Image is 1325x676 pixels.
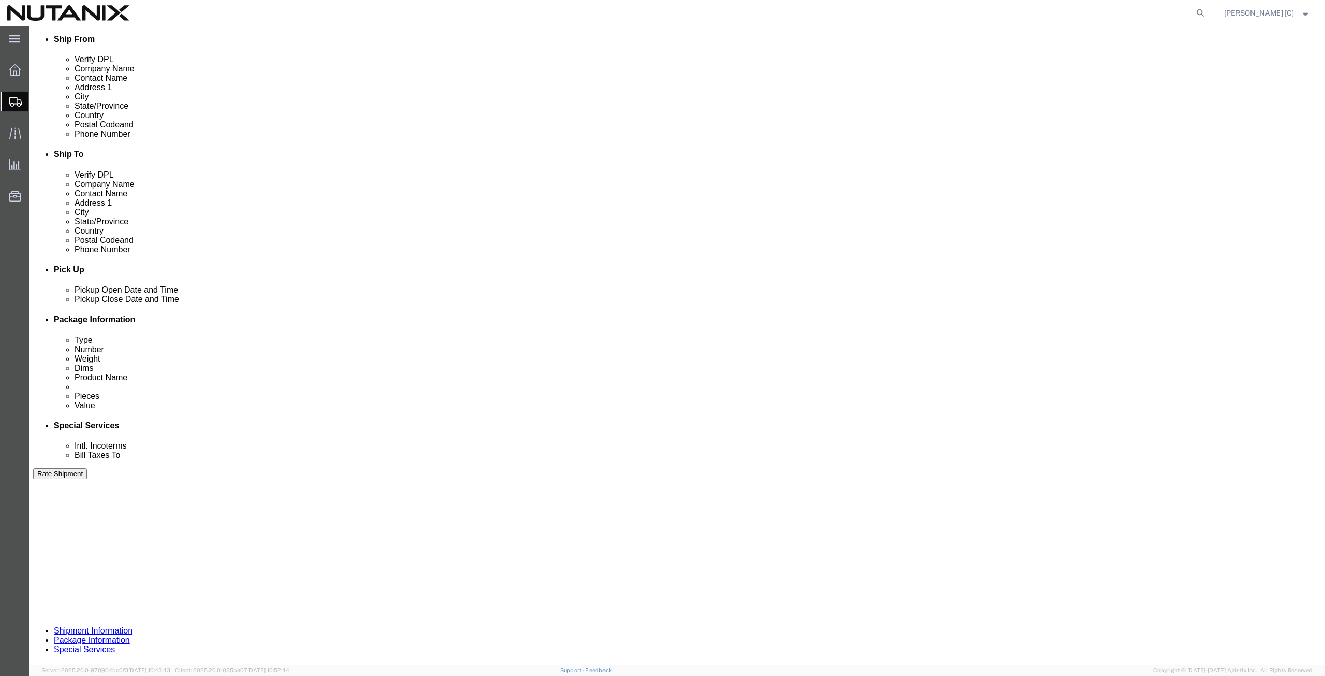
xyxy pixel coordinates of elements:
[175,667,289,673] span: Client: 2025.20.0-035ba07
[1153,666,1313,675] span: Copyright © [DATE]-[DATE] Agistix Inc., All Rights Reserved
[1224,7,1294,19] span: Arthur Campos [C]
[247,667,289,673] span: [DATE] 10:52:44
[128,667,170,673] span: [DATE] 10:43:43
[1224,7,1311,19] button: [PERSON_NAME] [C]
[560,667,586,673] a: Support
[29,26,1325,665] iframe: FS Legacy Container
[7,5,129,21] img: logo
[41,667,170,673] span: Server: 2025.20.0-970904bc0f3
[585,667,612,673] a: Feedback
